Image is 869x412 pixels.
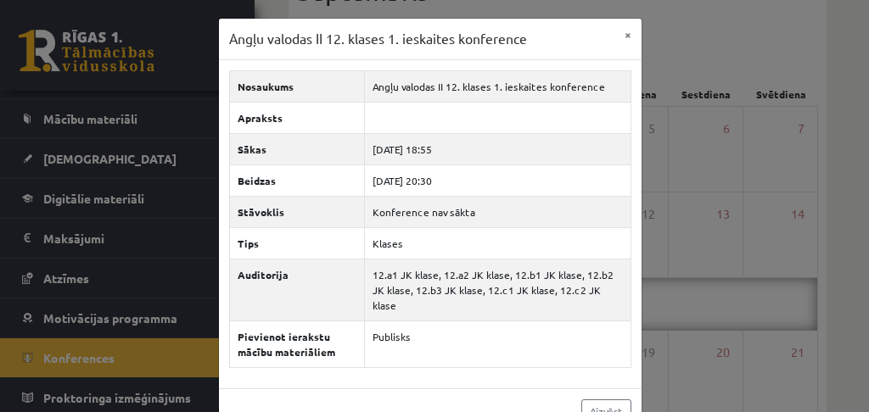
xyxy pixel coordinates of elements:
td: 12.a1 JK klase, 12.a2 JK klase, 12.b1 JK klase, 12.b2 JK klase, 12.b3 JK klase, 12.c1 JK klase, 1... [364,259,631,320]
td: Klases [364,227,631,259]
h3: Angļu valodas II 12. klases 1. ieskaites konference [229,29,527,49]
th: Nosaukums [230,70,365,102]
th: Tips [230,227,365,259]
td: [DATE] 20:30 [364,164,631,196]
td: Angļu valodas II 12. klases 1. ieskaites konference [364,70,631,102]
th: Auditorija [230,259,365,320]
button: × [614,19,642,51]
td: [DATE] 18:55 [364,133,631,164]
th: Sākas [230,133,365,164]
th: Stāvoklis [230,196,365,227]
td: Publisks [364,320,631,367]
th: Apraksts [230,102,365,133]
td: Konference nav sākta [364,196,631,227]
th: Beidzas [230,164,365,196]
th: Pievienot ierakstu mācību materiāliem [230,320,365,367]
